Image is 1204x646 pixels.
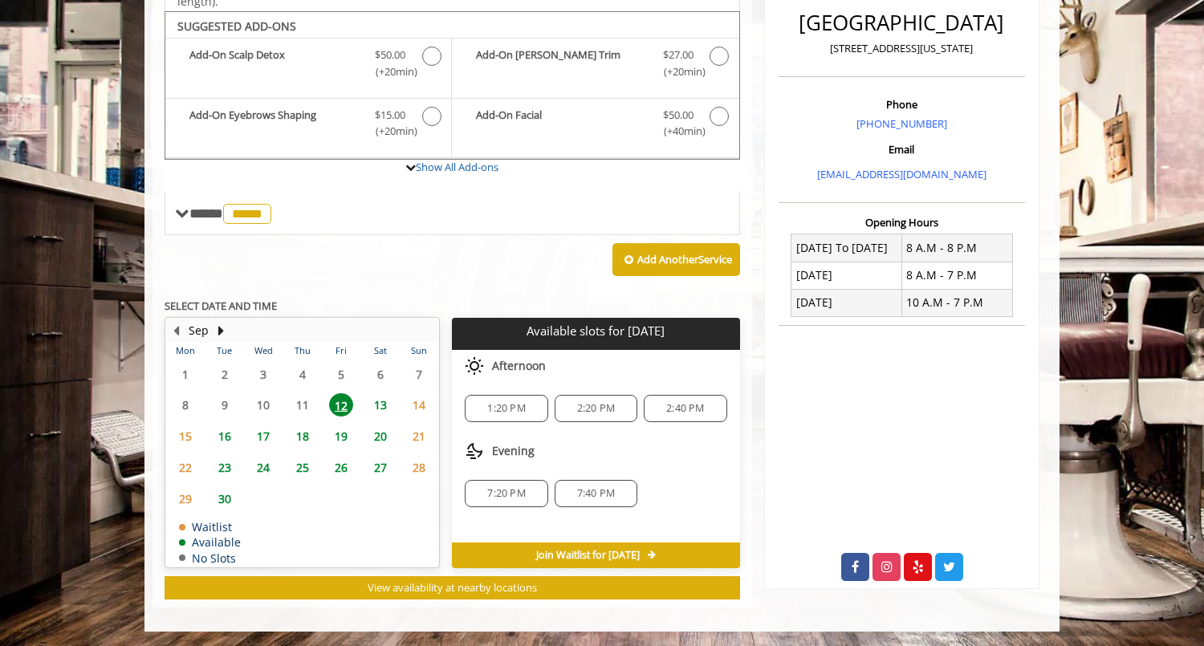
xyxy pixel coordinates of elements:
[416,160,498,174] a: Show All Add-ons
[663,107,694,124] span: $50.00
[791,262,902,289] td: [DATE]
[283,421,321,452] td: Select day18
[791,234,902,262] td: [DATE] To [DATE]
[400,343,439,359] th: Sun
[165,576,740,599] button: View availability at nearby locations
[360,390,399,421] td: Select day13
[407,425,431,448] span: 21
[407,393,431,416] span: 14
[487,402,525,415] span: 1:20 PM
[173,47,443,84] label: Add-On Scalp Detox
[173,487,197,510] span: 29
[536,549,640,562] span: Join Waitlist for [DATE]
[169,322,182,339] button: Previous Month
[465,395,547,422] div: 1:20 PM
[465,356,484,376] img: afternoon slots
[577,402,615,415] span: 2:20 PM
[666,402,704,415] span: 2:40 PM
[654,123,702,140] span: (+40min )
[189,47,359,80] b: Add-On Scalp Detox
[555,395,637,422] div: 2:20 PM
[179,521,241,533] td: Waitlist
[460,47,730,84] label: Add-On Beard Trim
[577,487,615,500] span: 7:40 PM
[173,425,197,448] span: 15
[177,18,296,34] b: SUGGESTED ADD-ONS
[400,452,439,483] td: Select day28
[817,167,986,181] a: [EMAIL_ADDRESS][DOMAIN_NAME]
[166,343,205,359] th: Mon
[901,234,1012,262] td: 8 A.M - 8 P.M
[360,452,399,483] td: Select day27
[179,536,241,548] td: Available
[179,552,241,564] td: No Slots
[458,324,733,338] p: Available slots for [DATE]
[360,343,399,359] th: Sat
[375,107,405,124] span: $15.00
[612,243,740,277] button: Add AnotherService
[283,452,321,483] td: Select day25
[322,452,360,483] td: Select day26
[213,456,237,479] span: 23
[189,107,359,140] b: Add-On Eyebrows Shaping
[783,99,1021,110] h3: Phone
[329,456,353,479] span: 26
[205,421,243,452] td: Select day16
[637,252,732,266] b: Add Another Service
[214,322,227,339] button: Next Month
[213,487,237,510] span: 30
[368,393,393,416] span: 13
[400,421,439,452] td: Select day21
[166,421,205,452] td: Select day15
[205,483,243,514] td: Select day30
[465,480,547,507] div: 7:20 PM
[663,47,694,63] span: $27.00
[251,456,275,479] span: 24
[460,107,730,144] label: Add-On Facial
[492,445,535,457] span: Evening
[367,63,414,80] span: (+20min )
[779,217,1025,228] h3: Opening Hours
[329,425,353,448] span: 19
[165,299,277,313] b: SELECT DATE AND TIME
[244,421,283,452] td: Select day17
[644,395,726,422] div: 2:40 PM
[244,343,283,359] th: Wed
[329,393,353,416] span: 12
[487,487,525,500] span: 7:20 PM
[367,123,414,140] span: (+20min )
[213,425,237,448] span: 16
[368,580,537,595] span: View availability at nearby locations
[166,452,205,483] td: Select day22
[322,390,360,421] td: Select day12
[291,425,315,448] span: 18
[856,116,947,131] a: [PHONE_NUMBER]
[783,144,1021,155] h3: Email
[476,107,646,140] b: Add-On Facial
[791,289,902,316] td: [DATE]
[654,63,702,80] span: (+20min )
[492,360,546,372] span: Afternoon
[368,456,393,479] span: 27
[165,11,740,160] div: The Made Man Haircut Add-onS
[783,11,1021,35] h2: [GEOGRAPHIC_DATA]
[244,452,283,483] td: Select day24
[322,343,360,359] th: Fri
[283,343,321,359] th: Thu
[360,421,399,452] td: Select day20
[555,480,637,507] div: 7:40 PM
[166,483,205,514] td: Select day29
[205,452,243,483] td: Select day23
[476,47,646,80] b: Add-On [PERSON_NAME] Trim
[173,107,443,144] label: Add-On Eyebrows Shaping
[322,421,360,452] td: Select day19
[291,456,315,479] span: 25
[189,322,209,339] button: Sep
[400,390,439,421] td: Select day14
[783,40,1021,57] p: [STREET_ADDRESS][US_STATE]
[407,456,431,479] span: 28
[368,425,393,448] span: 20
[375,47,405,63] span: $50.00
[173,456,197,479] span: 22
